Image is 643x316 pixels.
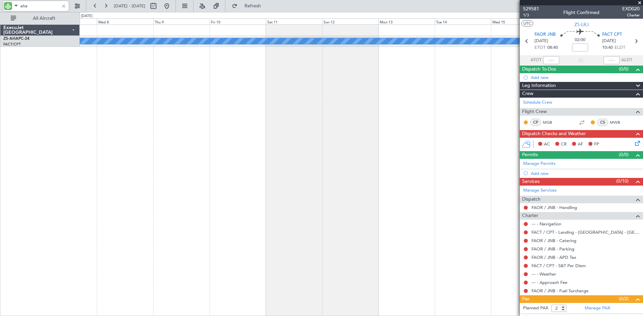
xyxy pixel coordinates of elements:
[523,161,556,167] a: Manage Permits
[435,18,491,24] div: Tue 14
[531,229,640,235] a: FACT / CPT - Landing - [GEOGRAPHIC_DATA] - [GEOGRAPHIC_DATA] International FACT / CPT
[543,56,559,64] input: --:--
[544,141,550,148] span: AC
[521,20,533,26] button: UTC
[531,246,574,252] a: FAOR / JNB - Parking
[522,108,547,116] span: Flight Crew
[522,178,540,186] span: Services
[531,254,576,260] a: FAOR / JNB - APD Tax
[543,119,558,125] a: MGB
[523,12,539,18] span: 1/3
[530,119,541,126] div: CP
[522,66,556,73] span: Dispatch To-Dos
[602,38,616,44] span: [DATE]
[534,31,556,38] span: FAOR JNB
[534,38,548,44] span: [DATE]
[578,141,583,148] span: AF
[531,271,556,277] a: --- - Weather
[531,205,577,210] a: FAOR / JNB - Handling
[522,196,541,203] span: Dispatch
[523,187,557,194] a: Manage Services
[531,288,588,294] a: FAOR / JNB - Fuel Surcharge
[114,3,145,9] span: [DATE] - [DATE]
[619,295,629,302] span: (0/2)
[602,31,622,38] span: FACT CPT
[210,18,266,24] div: Fri 10
[522,130,586,138] span: Dispatch Checks and Weather
[522,82,556,90] span: Leg Information
[531,238,576,243] a: FAOR / JNB - Catering
[619,66,629,73] span: (0/0)
[622,12,640,18] span: Charter
[322,18,378,24] div: Sun 12
[547,44,558,51] span: 08:40
[574,21,589,28] span: ZS-LRJ
[563,9,599,16] div: Flight Confirmed
[531,263,586,269] a: FACT / CPT - S&T Per Diem
[522,212,538,220] span: Charter
[531,75,640,80] div: Add new
[229,1,269,11] button: Refresh
[594,141,599,148] span: FP
[3,37,18,41] span: ZS-AHA
[622,5,640,12] span: EXD020
[531,221,561,227] a: --- - Navigation
[20,1,59,11] input: A/C (Reg. or Type)
[523,305,548,312] label: Planned PAX
[153,18,210,24] div: Thu 9
[575,37,585,43] span: 02:00
[522,90,533,98] span: Crew
[491,18,547,24] div: Wed 15
[239,4,267,8] span: Refresh
[610,119,625,125] a: MWB
[619,151,629,158] span: (0/0)
[531,280,567,285] a: --- - Approach Fee
[523,5,539,12] span: 529581
[81,13,92,19] div: [DATE]
[530,57,542,64] span: ATOT
[534,44,546,51] span: ETOT
[522,295,529,303] span: Pax
[523,99,552,106] a: Schedule Crew
[615,44,625,51] span: ELDT
[97,18,153,24] div: Wed 8
[522,151,538,159] span: Permits
[3,42,21,47] a: FACT/CPT
[602,44,613,51] span: 10:40
[17,16,71,21] span: All Aircraft
[585,305,610,312] a: Manage PAX
[597,119,608,126] div: CS
[378,18,435,24] div: Mon 13
[561,141,567,148] span: CR
[621,57,632,64] span: ALDT
[531,171,640,176] div: Add new
[3,37,29,41] a: ZS-AHAPC-24
[266,18,322,24] div: Sat 11
[7,13,73,24] button: All Aircraft
[616,178,629,185] span: (0/10)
